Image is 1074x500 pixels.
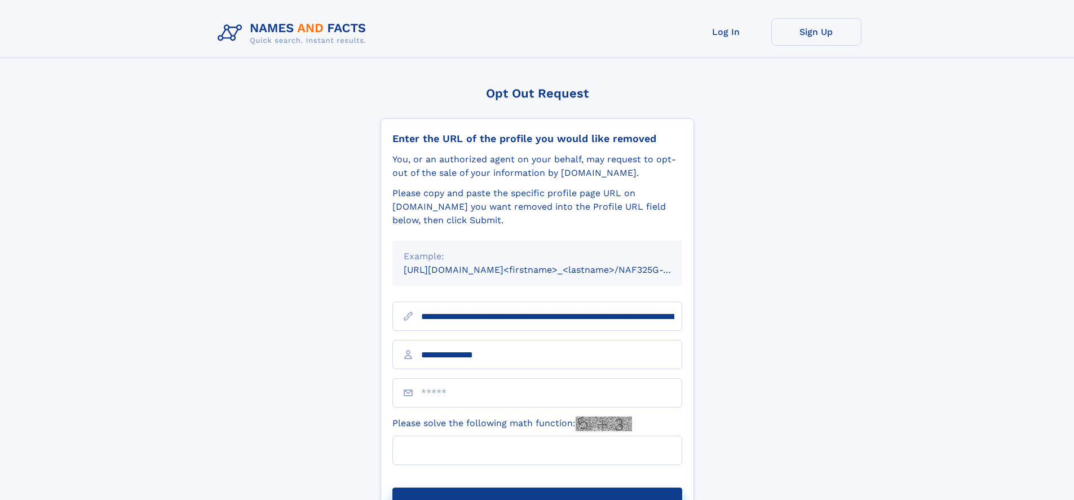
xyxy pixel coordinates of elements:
div: Opt Out Request [381,86,694,100]
a: Log In [681,18,771,46]
label: Please solve the following math function: [392,417,632,431]
div: Enter the URL of the profile you would like removed [392,132,682,145]
small: [URL][DOMAIN_NAME]<firstname>_<lastname>/NAF325G-xxxxxxxx [404,264,704,275]
div: Example: [404,250,671,263]
a: Sign Up [771,18,861,46]
div: Please copy and paste the specific profile page URL on [DOMAIN_NAME] you want removed into the Pr... [392,187,682,227]
div: You, or an authorized agent on your behalf, may request to opt-out of the sale of your informatio... [392,153,682,180]
img: Logo Names and Facts [213,18,375,48]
